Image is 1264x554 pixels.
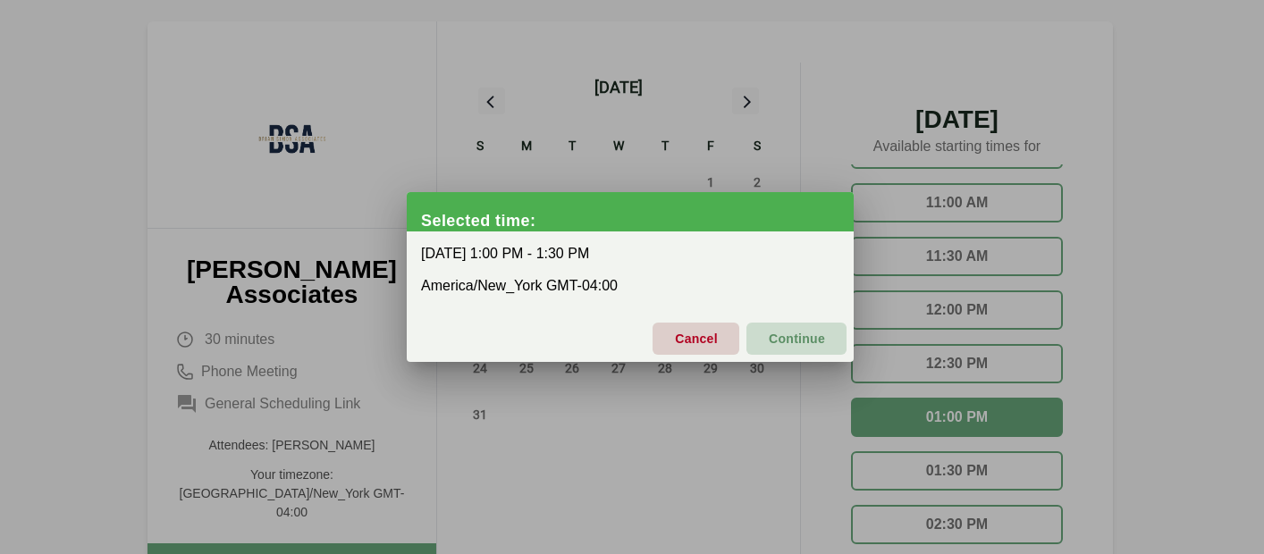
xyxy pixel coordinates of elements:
span: Cancel [674,320,718,357]
button: Cancel [653,323,739,355]
div: Selected time: [421,212,854,230]
button: Continue [746,323,847,355]
span: Continue [768,320,825,357]
div: [DATE] 1:00 PM - 1:30 PM America/New_York GMT-04:00 [407,231,854,308]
